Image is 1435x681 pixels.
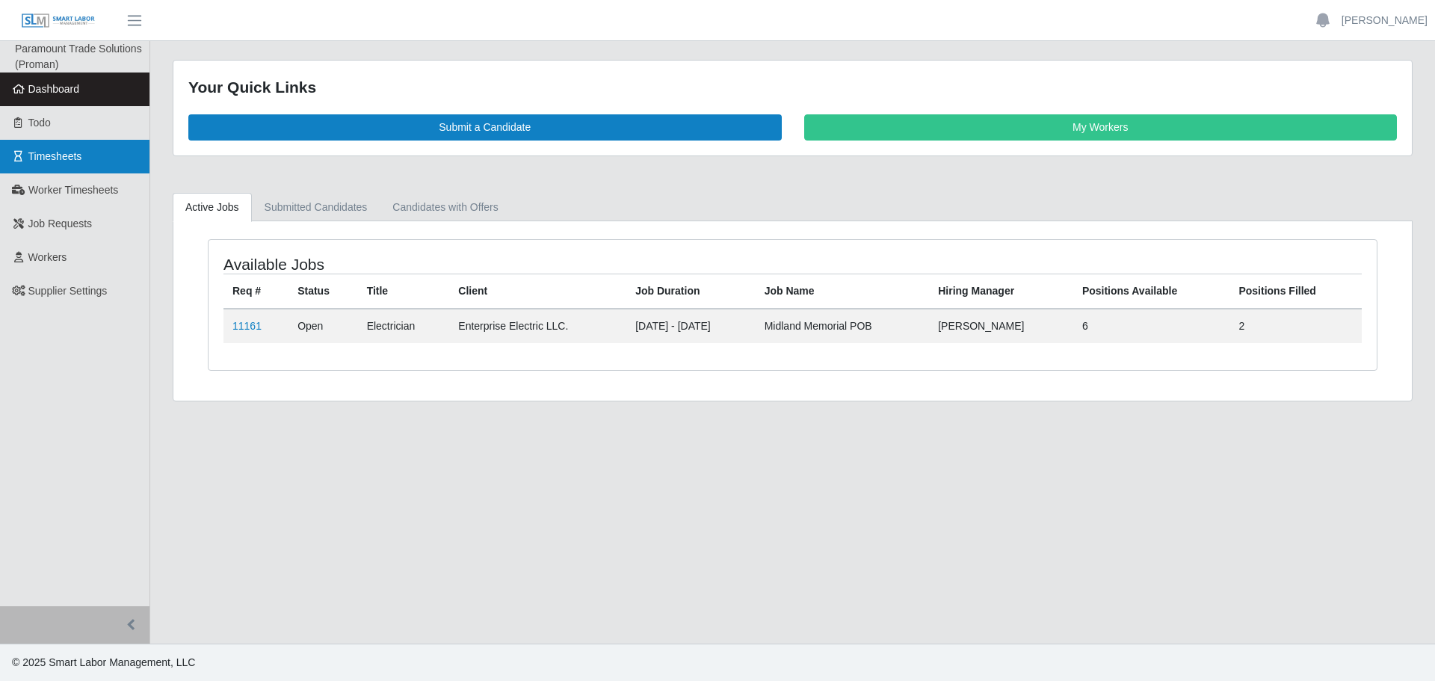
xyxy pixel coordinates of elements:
span: Todo [28,117,51,129]
img: SLM Logo [21,13,96,29]
th: Positions Filled [1229,274,1362,309]
span: Job Requests [28,218,93,229]
td: [PERSON_NAME] [929,309,1073,343]
th: Req # [223,274,288,309]
td: Enterprise Electric LLC. [449,309,626,343]
a: My Workers [804,114,1398,141]
a: 11161 [232,320,262,332]
span: Supplier Settings [28,285,108,297]
span: © 2025 Smart Labor Management, LLC [12,656,195,668]
span: Workers [28,251,67,263]
td: Electrician [358,309,450,343]
h4: Available Jobs [223,255,685,274]
td: Midland Memorial POB [756,309,930,343]
a: Candidates with Offers [380,193,510,222]
th: Job Duration [626,274,756,309]
th: Title [358,274,450,309]
th: Hiring Manager [929,274,1073,309]
span: Worker Timesheets [28,184,118,196]
td: 6 [1073,309,1230,343]
span: Paramount Trade Solutions (Proman) [15,43,142,70]
span: Dashboard [28,83,80,95]
td: 2 [1229,309,1362,343]
th: Status [288,274,357,309]
div: Your Quick Links [188,76,1397,99]
span: Timesheets [28,150,82,162]
td: Open [288,309,357,343]
th: Positions Available [1073,274,1230,309]
a: Submitted Candidates [252,193,380,222]
th: Client [449,274,626,309]
a: [PERSON_NAME] [1342,13,1428,28]
td: [DATE] - [DATE] [626,309,756,343]
a: Submit a Candidate [188,114,782,141]
a: Active Jobs [173,193,252,222]
th: Job Name [756,274,930,309]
